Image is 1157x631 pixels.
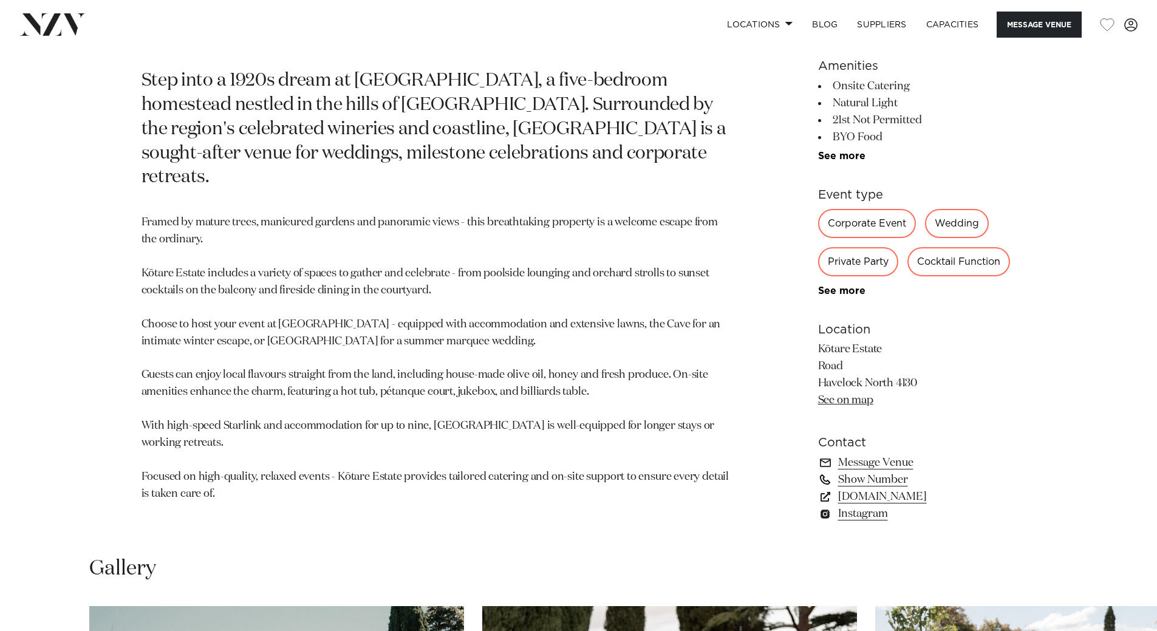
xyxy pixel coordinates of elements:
h6: Amenities [818,57,1016,75]
div: Cocktail Function [907,247,1010,276]
li: Onsite Catering [818,78,1016,95]
a: Capacities [916,12,989,38]
h6: Contact [818,434,1016,452]
div: Wedding [925,209,989,238]
li: 21st Not Permitted [818,112,1016,129]
a: Message Venue [818,454,1016,471]
a: Locations [717,12,802,38]
li: BYO Food [818,129,1016,146]
a: Show Number [818,471,1016,488]
a: BLOG [802,12,847,38]
div: Corporate Event [818,209,916,238]
p: Kōtare Estate Road Havelock North 4130 [818,341,1016,409]
a: SUPPLIERS [847,12,916,38]
li: Natural Light [818,95,1016,112]
h2: Gallery [89,555,156,582]
a: See on map [818,395,873,406]
p: Step into a 1920s dream at [GEOGRAPHIC_DATA], a five-bedroom homestead nestled in the hills of [G... [142,69,732,190]
h6: Location [818,321,1016,339]
p: Framed by mature trees, manicured gardens and panoramic views - this breathtaking property is a w... [142,214,732,502]
a: Instagram [818,505,1016,522]
a: [DOMAIN_NAME] [818,488,1016,505]
button: Message Venue [997,12,1082,38]
div: Private Party [818,247,898,276]
h6: Event type [818,186,1016,204]
img: nzv-logo.png [19,13,86,35]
